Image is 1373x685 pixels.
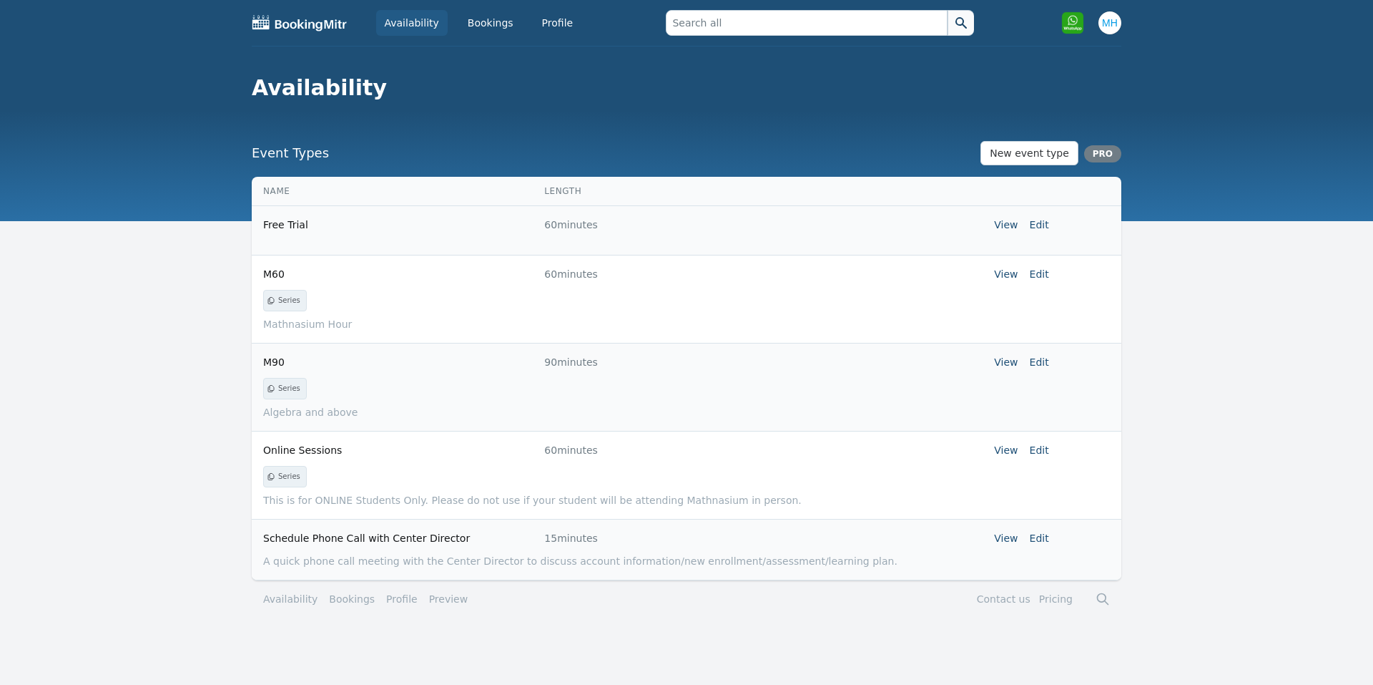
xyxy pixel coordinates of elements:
[541,177,831,205] th: Length
[541,256,759,293] td: 60 minutes
[541,344,759,381] td: 90 minutes
[1030,268,1049,280] a: Edit
[1061,11,1084,34] img: Click to open WhatsApp
[541,520,759,557] td: 15 minutes
[263,533,470,544] span: Schedule Phone Call with Center Director
[252,177,541,205] th: Name
[263,495,802,506] span: This is for ONLINE Students Only. Please do not use if your student will be attending Mathnasium ...
[278,473,303,480] span: Series
[1030,533,1049,544] a: Edit
[666,10,947,36] input: Search all
[252,75,1110,101] h1: Availability
[541,206,759,243] td: 60 minutes
[977,593,1030,605] a: Contact us
[980,141,1078,165] button: New event type
[994,356,1018,368] a: View
[533,10,582,36] a: Profile
[263,555,897,567] span: A quick phone call meeting with the Center Director to discuss account information/new enrollment...
[263,407,358,418] span: Algebra and above
[541,432,759,469] td: 60 minutes
[263,444,342,456] span: Online Sessions
[263,592,318,606] a: Availability
[1030,356,1049,368] a: Edit
[1030,219,1049,230] a: Edit
[1039,593,1073,605] a: Pricing
[263,268,285,280] span: M60
[376,10,448,36] a: Availability
[994,444,1018,456] a: View
[263,219,308,230] span: Free Trial
[263,356,285,368] span: M90
[278,297,303,304] span: Series
[252,145,329,162] h3: Event Types
[994,268,1018,280] a: View
[329,592,375,606] a: Bookings
[278,385,303,392] span: Series
[386,592,418,606] a: Profile
[994,533,1018,544] a: View
[429,593,468,605] a: Preview
[994,219,1018,230] a: View
[1093,148,1113,160] span: PRO
[1030,444,1049,456] a: Edit
[252,14,348,31] img: BookingMitr
[459,10,522,36] a: Bookings
[263,319,352,330] span: Mathnasium Hour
